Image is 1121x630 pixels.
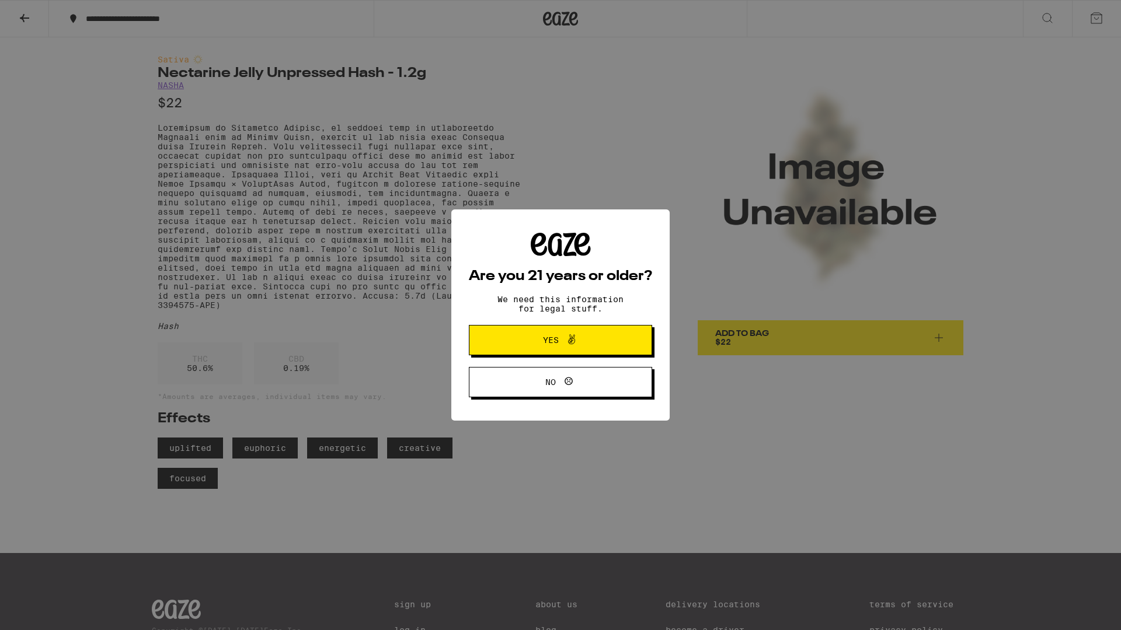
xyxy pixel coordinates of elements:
[469,367,652,397] button: No
[469,269,652,283] h2: Are you 21 years or older?
[545,378,556,386] span: No
[1048,595,1109,624] iframe: Opens a widget where you can find more information
[488,295,633,313] p: We need this information for legal stuff.
[469,325,652,355] button: Yes
[543,336,559,344] span: Yes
